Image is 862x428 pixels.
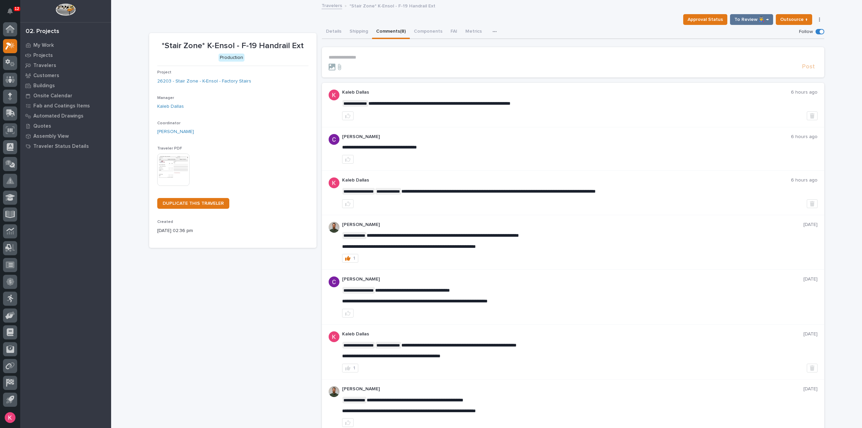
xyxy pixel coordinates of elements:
[342,418,354,427] button: like this post
[446,25,461,39] button: FAI
[461,25,486,39] button: Metrics
[342,177,791,183] p: Kaleb Dallas
[342,134,791,140] p: [PERSON_NAME]
[342,199,354,208] button: like this post
[342,222,803,228] p: [PERSON_NAME]
[329,386,339,397] img: AATXAJw4slNr5ea0WduZQVIpKGhdapBAGQ9xVsOeEvl5=s96-c
[20,141,111,151] a: Traveler Status Details
[33,53,53,59] p: Projects
[33,143,89,150] p: Traveler Status Details
[329,90,339,100] img: ACg8ocJFQJZtOpq0mXhEl6L5cbQXDkmdPAf0fdoBPnlMfqfX=s96-c
[353,256,355,261] div: 1
[807,199,818,208] button: Delete post
[33,93,72,99] p: Onsite Calendar
[776,14,812,25] button: Outsource ↑
[807,111,818,120] button: Delete post
[345,25,372,39] button: Shipping
[342,111,354,120] button: like this post
[163,201,224,206] span: DUPLICATE THIS TRAVELER
[372,25,410,39] button: Comments (8)
[342,276,803,282] p: [PERSON_NAME]
[342,386,803,392] p: [PERSON_NAME]
[329,276,339,287] img: AItbvmm9XFGwq9MR7ZO9lVE1d7-1VhVxQizPsTd1Fh95=s96-c
[329,331,339,342] img: ACg8ocJFQJZtOpq0mXhEl6L5cbQXDkmdPAf0fdoBPnlMfqfX=s96-c
[157,128,194,135] a: [PERSON_NAME]
[802,63,815,71] span: Post
[730,14,773,25] button: To Review 👨‍🏭 →
[799,63,818,71] button: Post
[803,386,818,392] p: [DATE]
[157,220,173,224] span: Created
[56,3,75,16] img: Workspace Logo
[157,78,251,85] a: 26203 - Stair Zone - K-Ensol - Factory Stairs
[157,103,184,110] a: Kaleb Dallas
[20,80,111,91] a: Buildings
[157,41,308,51] p: *Stair Zone* K-Ensol - F-19 Handrail Ext
[342,90,791,95] p: Kaleb Dallas
[33,133,69,139] p: Assembly View
[33,103,90,109] p: Fab and Coatings Items
[329,222,339,233] img: AATXAJw4slNr5ea0WduZQVIpKGhdapBAGQ9xVsOeEvl5=s96-c
[3,4,17,18] button: Notifications
[683,14,727,25] button: Approval Status
[157,96,174,100] span: Manager
[342,254,358,263] button: 1
[20,40,111,50] a: My Work
[20,121,111,131] a: Quotes
[791,177,818,183] p: 6 hours ago
[322,1,342,9] a: Travelers
[791,134,818,140] p: 6 hours ago
[20,131,111,141] a: Assembly View
[803,222,818,228] p: [DATE]
[33,73,59,79] p: Customers
[20,111,111,121] a: Automated Drawings
[8,8,17,19] div: Notifications12
[157,227,308,234] p: [DATE] 02:36 pm
[20,50,111,60] a: Projects
[780,15,808,24] span: Outsource ↑
[20,101,111,111] a: Fab and Coatings Items
[33,113,84,119] p: Automated Drawings
[342,331,803,337] p: Kaleb Dallas
[342,309,354,318] button: like this post
[350,2,435,9] p: *Stair Zone* K-Ensol - F-19 Handrail Ext
[20,60,111,70] a: Travelers
[33,63,56,69] p: Travelers
[322,25,345,39] button: Details
[157,121,180,125] span: Coordinator
[20,91,111,101] a: Onsite Calendar
[734,15,769,24] span: To Review 👨‍🏭 →
[157,146,182,151] span: Traveler PDF
[688,15,723,24] span: Approval Status
[219,54,244,62] div: Production
[807,364,818,372] button: Delete post
[33,83,55,89] p: Buildings
[329,134,339,145] img: AItbvmm9XFGwq9MR7ZO9lVE1d7-1VhVxQizPsTd1Fh95=s96-c
[342,364,358,372] button: 1
[33,42,54,48] p: My Work
[3,410,17,425] button: users-avatar
[20,70,111,80] a: Customers
[26,28,59,35] div: 02. Projects
[33,123,51,129] p: Quotes
[157,198,229,209] a: DUPLICATE THIS TRAVELER
[803,276,818,282] p: [DATE]
[799,29,813,35] p: Follow
[15,6,19,11] p: 12
[803,331,818,337] p: [DATE]
[329,177,339,188] img: ACg8ocJFQJZtOpq0mXhEl6L5cbQXDkmdPAf0fdoBPnlMfqfX=s96-c
[157,70,171,74] span: Project
[791,90,818,95] p: 6 hours ago
[342,155,354,164] button: like this post
[410,25,446,39] button: Components
[353,366,355,370] div: 1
